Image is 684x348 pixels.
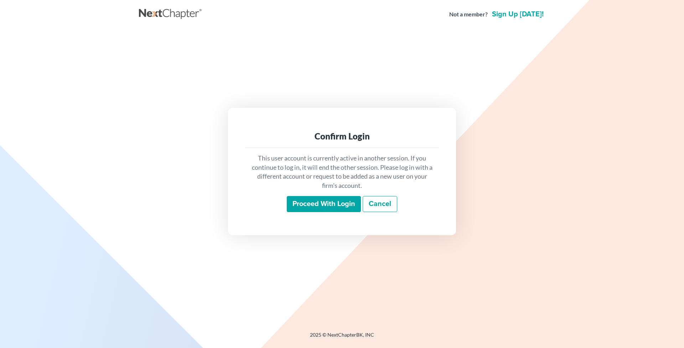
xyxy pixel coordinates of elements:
[251,154,433,190] p: This user account is currently active in another session. If you continue to log in, it will end ...
[251,131,433,142] div: Confirm Login
[139,331,545,344] div: 2025 © NextChapterBK, INC
[287,196,361,212] input: Proceed with login
[363,196,397,212] a: Cancel
[491,11,545,18] a: Sign up [DATE]!
[449,10,488,19] strong: Not a member?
